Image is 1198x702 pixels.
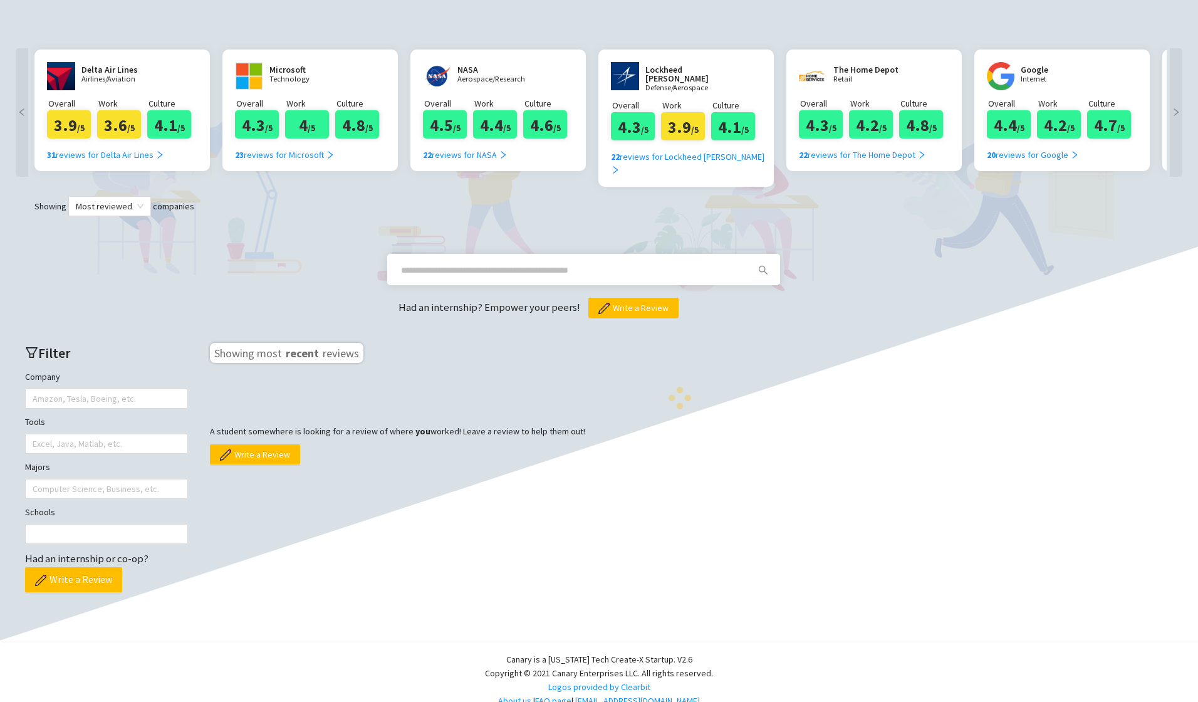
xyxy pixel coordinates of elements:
span: /5 [1017,122,1024,134]
span: Write a Review [49,572,112,587]
span: /5 [177,122,185,134]
p: Work [1038,97,1087,110]
label: Schools [25,505,55,519]
div: Showing companies [13,196,1185,216]
button: Write a Review [25,567,122,592]
span: /5 [365,122,373,134]
span: /5 [829,122,836,134]
div: 4.2 [849,110,893,139]
span: /5 [929,122,937,134]
a: 22reviews for NASA right [423,139,508,162]
span: Most reviewed [76,197,143,216]
div: 3.9 [47,110,91,139]
span: left [16,108,28,117]
p: Work [662,98,711,112]
input: Tools [33,436,35,451]
a: 23reviews for Microsoft right [235,139,335,162]
p: Work [850,97,899,110]
button: search [753,260,773,280]
span: /5 [127,122,135,134]
div: reviews for NASA [423,148,508,162]
span: /5 [503,122,511,134]
button: Write a Review [210,444,300,464]
h3: Showing most reviews [210,343,363,363]
span: /5 [453,122,461,134]
div: reviews for Delta Air Lines [47,148,164,162]
span: Copyright © 2021 Canary Enterprises LLC. All rights reserved. [485,668,713,679]
span: right [917,150,926,159]
div: 4.4 [473,110,517,139]
div: reviews for Lockheed [PERSON_NAME] [611,150,771,177]
div: 4.3 [611,112,655,140]
b: 22 [799,149,808,160]
span: right [1170,108,1182,117]
div: 4.4 [987,110,1031,139]
p: Airlines/Aviation [81,75,157,83]
a: 22reviews for The Home Depot right [799,139,926,162]
img: nasa.gov [423,62,451,90]
span: filter [25,346,38,359]
p: Overall [424,97,473,110]
p: Retail [833,75,909,83]
p: Culture [148,97,197,110]
span: Write a Review [234,448,290,461]
img: pencil.png [220,449,231,461]
span: right [499,150,508,159]
p: Culture [900,97,949,110]
div: 4.7 [1087,110,1131,139]
img: pencil.png [598,303,610,314]
span: right [326,150,335,159]
div: 4.1 [147,110,191,139]
div: 4.5 [423,110,467,139]
span: /5 [641,124,648,135]
div: 4.8 [899,110,943,139]
div: reviews for Google [987,148,1079,162]
p: Overall [800,97,849,110]
p: Work [474,97,523,110]
span: Canary is a [US_STATE] Tech Create-X Startup. V2.6 [506,654,692,665]
span: recent [284,344,320,359]
label: Tools [25,415,45,429]
p: Overall [612,98,661,112]
div: 4.2 [1037,110,1081,139]
p: Work [98,97,147,110]
p: Work [286,97,335,110]
button: Write a Review [588,298,679,318]
b: 31 [47,149,56,160]
h2: Microsoft [269,65,345,74]
img: www.microsoft.com [235,62,263,90]
span: /5 [1117,122,1125,134]
p: Technology [269,75,345,83]
a: Logos provided by Clearbit [548,681,650,693]
a: 20reviews for Google right [987,139,1079,162]
a: 22reviews for Lockheed [PERSON_NAME] right [611,140,771,177]
h2: Delta Air Lines [81,65,157,74]
p: Defense/Aerospace [645,84,739,92]
img: google.com [987,62,1014,90]
span: /5 [308,122,315,134]
h2: NASA [457,65,533,74]
span: right [611,165,620,174]
p: Overall [988,97,1037,110]
div: 4.3 [799,110,843,139]
h2: The Home Depot [833,65,909,74]
h2: Filter [25,343,188,364]
div: reviews for The Home Depot [799,148,926,162]
div: 3.9 [661,112,705,140]
p: Overall [48,97,97,110]
b: 22 [611,151,620,162]
span: Had an internship? Empower your peers! [398,300,582,314]
b: you [415,426,430,437]
span: /5 [691,124,699,135]
div: 4.3 [235,110,279,139]
p: Culture [712,98,761,112]
h2: Lockheed [PERSON_NAME] [645,65,739,83]
label: Company [25,370,60,384]
img: pencil.png [35,575,46,586]
b: 23 [235,149,244,160]
span: right [1070,150,1079,159]
b: 20 [987,149,996,160]
p: Culture [1088,97,1137,110]
span: search [754,265,773,275]
img: www.lockheedmartin.com [611,62,639,90]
